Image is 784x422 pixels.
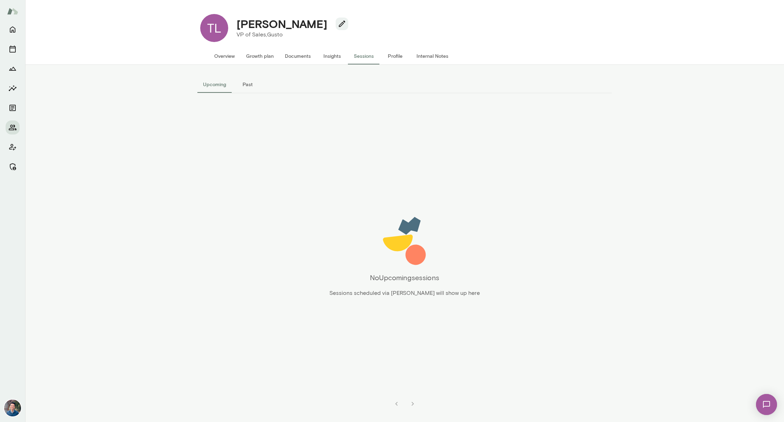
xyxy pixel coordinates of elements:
button: Manage [6,160,20,174]
button: Profile [379,48,411,64]
button: Insights [316,48,348,64]
h6: No Upcoming sessions [370,272,439,283]
button: Internal Notes [411,48,454,64]
button: Sessions [348,48,379,64]
button: Home [6,22,20,36]
button: Growth Plan [6,62,20,76]
div: TL [200,14,228,42]
button: Overview [209,48,240,64]
p: Sessions scheduled via [PERSON_NAME] will show up here [329,289,480,297]
nav: pagination navigation [388,397,421,411]
h4: [PERSON_NAME] [237,17,327,30]
button: Past [232,76,263,93]
button: Client app [6,140,20,154]
button: Members [6,120,20,134]
button: Documents [6,101,20,115]
div: basic tabs example [197,76,612,93]
p: VP of Sales, Gusto [237,30,343,39]
button: Growth plan [240,48,279,64]
button: Sessions [6,42,20,56]
img: Alex Yu [4,400,21,416]
button: Upcoming [197,76,232,93]
button: Insights [6,81,20,95]
button: Documents [279,48,316,64]
img: Mento [7,5,18,18]
div: pagination [197,391,612,411]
